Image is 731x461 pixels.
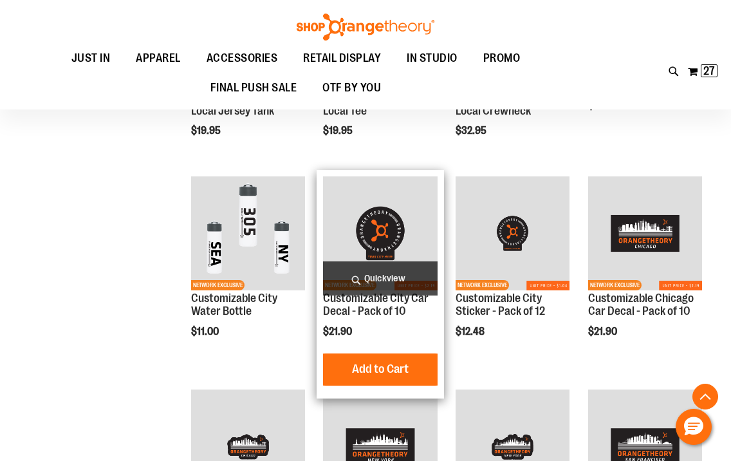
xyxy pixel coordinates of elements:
span: NETWORK EXCLUSIVE [588,280,642,290]
a: Customizable City Car Decal - Pack of 10 [323,292,429,317]
span: $21.90 [323,326,354,337]
button: Back To Top [692,384,718,409]
img: Product image for Customizable City Sticker - 12 PK [456,176,569,290]
a: ACCESSORIES [194,44,291,73]
a: Product image for Customizable Chicago Car Decal - 10 PKNETWORK EXCLUSIVE [588,176,702,292]
a: JUST IN [59,44,124,73]
span: $12.48 [456,326,486,337]
span: Add to Cart [352,362,409,376]
img: Product image for Customizable Chicago Car Decal - 10 PK [588,176,702,290]
div: product [582,170,708,370]
a: Product image for Customizable City Car Decal - 10 PKNETWORK EXCLUSIVE [323,176,437,292]
span: NETWORK EXCLUSIVE [456,280,509,290]
span: IN STUDIO [407,44,458,73]
button: Hello, have a question? Let’s chat. [676,409,712,445]
a: Womens City Customizable Sweat Local Jersey Tank [191,79,289,117]
span: 27 [703,64,715,77]
a: OTF BY YOU [310,73,394,103]
a: FINAL PUSH SALE [198,73,310,103]
a: Customizable City Sticker - Pack of 12 [456,292,545,317]
span: NETWORK EXCLUSIVE [191,280,245,290]
a: APPAREL [123,44,194,73]
span: FINAL PUSH SALE [210,73,297,102]
a: PROMO [470,44,533,73]
span: ACCESSORIES [207,44,278,73]
div: product [317,170,443,399]
button: Add to Cart [310,353,451,386]
a: RETAIL DISPLAY [290,44,394,73]
div: product [185,170,311,370]
span: JUST IN [71,44,111,73]
span: $19.95 [323,125,355,136]
a: Customizable Chicago Car Decal - Pack of 10 [588,292,694,317]
span: $21.90 [588,326,619,337]
a: Customizable City Water Bottle primary imageNETWORK EXCLUSIVE [191,176,305,292]
a: Customizable City Water Bottle [191,292,277,317]
img: Customizable City Water Bottle primary image [191,176,305,290]
a: Unisex City Customizable Sweat Local Crewneck [456,79,553,117]
div: product [449,170,576,370]
span: PROMO [483,44,521,73]
span: RETAIL DISPLAY [303,44,381,73]
a: Quickview [323,261,437,296]
span: $19.95 [191,125,223,136]
img: Product image for Customizable City Car Decal - 10 PK [323,176,437,290]
a: Unisex City Customizable Sweat Local Tee [323,79,421,117]
span: APPAREL [136,44,181,73]
span: $32.95 [456,125,488,136]
img: Shop Orangetheory [295,14,436,41]
span: OTF BY YOU [322,73,381,102]
span: $11.00 [191,326,221,337]
a: Product image for Customizable City Sticker - 12 PKNETWORK EXCLUSIVE [456,176,569,292]
a: IN STUDIO [394,44,470,73]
